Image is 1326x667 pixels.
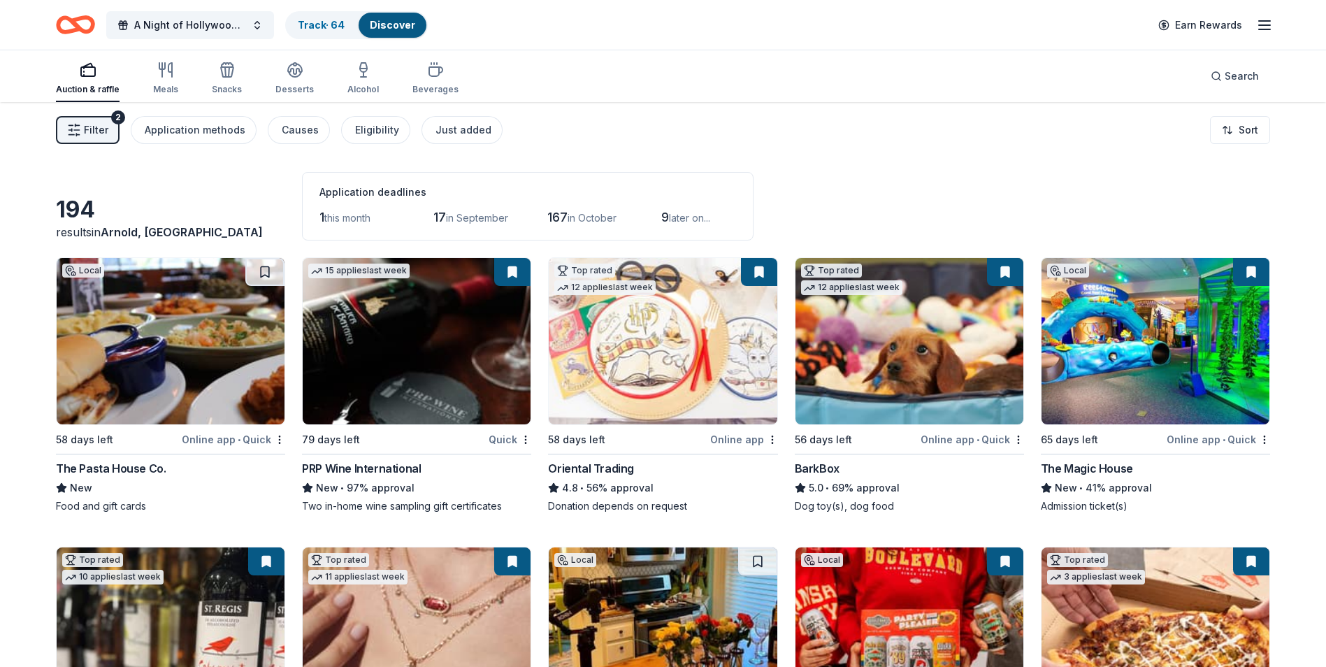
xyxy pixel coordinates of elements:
div: 41% approval [1041,480,1270,496]
span: 5.0 [809,480,823,496]
span: New [1055,480,1077,496]
div: Application methods [145,122,245,138]
span: • [826,482,829,494]
a: Discover [370,19,415,31]
a: Earn Rewards [1150,13,1251,38]
div: Top rated [308,553,369,567]
div: 58 days left [548,431,605,448]
span: 17 [433,210,446,224]
button: Auction & raffle [56,56,120,102]
div: Application deadlines [319,184,736,201]
button: Meals [153,56,178,102]
button: Desserts [275,56,314,102]
div: Causes [282,122,319,138]
div: Auction & raffle [56,84,120,95]
div: 2 [111,110,125,124]
div: 12 applies last week [801,280,902,295]
div: 65 days left [1041,431,1098,448]
div: Snacks [212,84,242,95]
a: Home [56,8,95,41]
span: later on... [669,212,710,224]
button: A Night of Hollywood Glamour [106,11,274,39]
img: Image for BarkBox [795,258,1023,424]
div: 11 applies last week [308,570,408,584]
div: Online app Quick [1167,431,1270,448]
div: Top rated [801,264,862,278]
span: • [977,434,979,445]
span: in October [568,212,617,224]
span: Filter [84,122,108,138]
span: Sort [1239,122,1258,138]
div: 15 applies last week [308,264,410,278]
span: 9 [661,210,669,224]
button: Track· 64Discover [285,11,428,39]
div: BarkBox [795,460,839,477]
span: • [341,482,345,494]
img: Image for The Magic House [1042,258,1269,424]
button: Alcohol [347,56,379,102]
div: 58 days left [56,431,113,448]
div: Two in-home wine sampling gift certificates [302,499,531,513]
div: Alcohol [347,84,379,95]
div: 10 applies last week [62,570,164,584]
div: Desserts [275,84,314,95]
a: Track· 64 [298,19,345,31]
div: Top rated [1047,553,1108,567]
span: • [238,434,240,445]
span: • [581,482,584,494]
span: Arnold, [GEOGRAPHIC_DATA] [101,225,263,239]
div: Online app Quick [182,431,285,448]
div: Local [801,553,843,567]
a: Image for BarkBoxTop rated12 applieslast week56 days leftOnline app•QuickBarkBox5.0•69% approvalD... [795,257,1024,513]
div: Local [62,264,104,278]
div: The Pasta House Co. [56,460,166,477]
button: Snacks [212,56,242,102]
img: Image for PRP Wine International [303,258,531,424]
span: this month [324,212,370,224]
div: 56 days left [795,431,852,448]
span: New [70,480,92,496]
div: Top rated [554,264,615,278]
div: The Magic House [1041,460,1133,477]
span: Search [1225,68,1259,85]
div: Admission ticket(s) [1041,499,1270,513]
div: Oriental Trading [548,460,634,477]
a: Image for PRP Wine International15 applieslast week79 days leftQuickPRP Wine InternationalNew•97%... [302,257,531,513]
div: 56% approval [548,480,777,496]
div: Local [1047,264,1089,278]
span: 4.8 [562,480,578,496]
span: New [316,480,338,496]
button: Filter2 [56,116,120,144]
div: Top rated [62,553,123,567]
button: Causes [268,116,330,144]
button: Sort [1210,116,1270,144]
div: PRP Wine International [302,460,421,477]
div: 194 [56,196,285,224]
div: Food and gift cards [56,499,285,513]
span: in [92,225,263,239]
span: 1 [319,210,324,224]
div: Donation depends on request [548,499,777,513]
button: Application methods [131,116,257,144]
a: Image for The Magic HouseLocal65 days leftOnline app•QuickThe Magic HouseNew•41% approvalAdmissio... [1041,257,1270,513]
button: Eligibility [341,116,410,144]
button: Beverages [412,56,459,102]
button: Just added [421,116,503,144]
div: Just added [435,122,491,138]
div: 79 days left [302,431,360,448]
span: A Night of Hollywood Glamour [134,17,246,34]
a: Image for Oriental TradingTop rated12 applieslast week58 days leftOnline appOriental Trading4.8•5... [548,257,777,513]
div: 12 applies last week [554,280,656,295]
button: Search [1199,62,1270,90]
img: Image for The Pasta House Co. [57,258,284,424]
div: 97% approval [302,480,531,496]
span: in September [446,212,508,224]
span: • [1223,434,1225,445]
img: Image for Oriental Trading [549,258,777,424]
div: results [56,224,285,241]
div: Quick [489,431,531,448]
div: 3 applies last week [1047,570,1145,584]
div: Beverages [412,84,459,95]
div: Dog toy(s), dog food [795,499,1024,513]
div: Local [554,553,596,567]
